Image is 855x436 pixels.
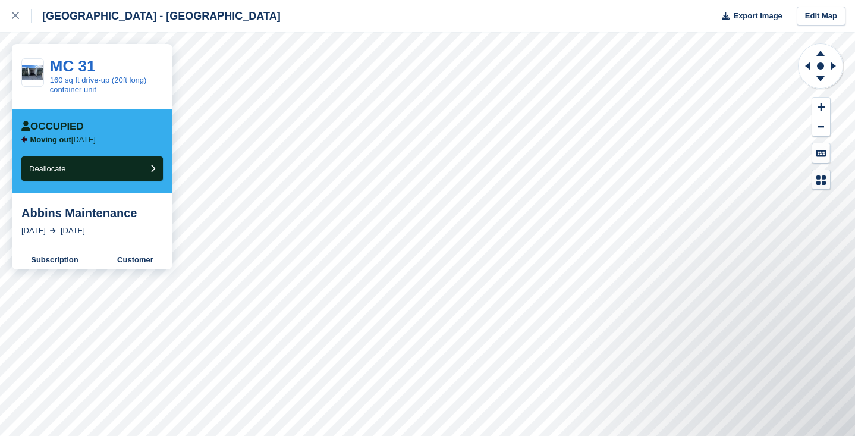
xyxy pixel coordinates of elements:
[30,135,96,145] p: [DATE]
[50,76,147,94] a: 160 sq ft drive-up (20ft long) container unit
[812,143,830,163] button: Keyboard Shortcuts
[715,7,782,26] button: Export Image
[50,57,96,75] a: MC 31
[733,10,782,22] span: Export Image
[797,7,845,26] a: Edit Map
[30,135,71,144] span: Moving out
[98,250,172,269] a: Customer
[21,121,84,133] div: Occupied
[812,117,830,137] button: Zoom Out
[812,170,830,190] button: Map Legend
[21,206,163,220] div: Abbins Maintenance
[29,164,65,173] span: Deallocate
[21,225,46,237] div: [DATE]
[32,9,281,23] div: [GEOGRAPHIC_DATA] - [GEOGRAPHIC_DATA]
[812,98,830,117] button: Zoom In
[61,225,85,237] div: [DATE]
[21,156,163,181] button: Deallocate
[12,250,98,269] a: Subscription
[22,65,43,81] img: IMG_0260.jpeg
[21,136,27,143] img: arrow-left-icn-90495f2de72eb5bd0bd1c3c35deca35cc13f817d75bef06ecd7c0b315636ce7e.svg
[50,228,56,233] img: arrow-right-light-icn-cde0832a797a2874e46488d9cf13f60e5c3a73dbe684e267c42b8395dfbc2abf.svg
